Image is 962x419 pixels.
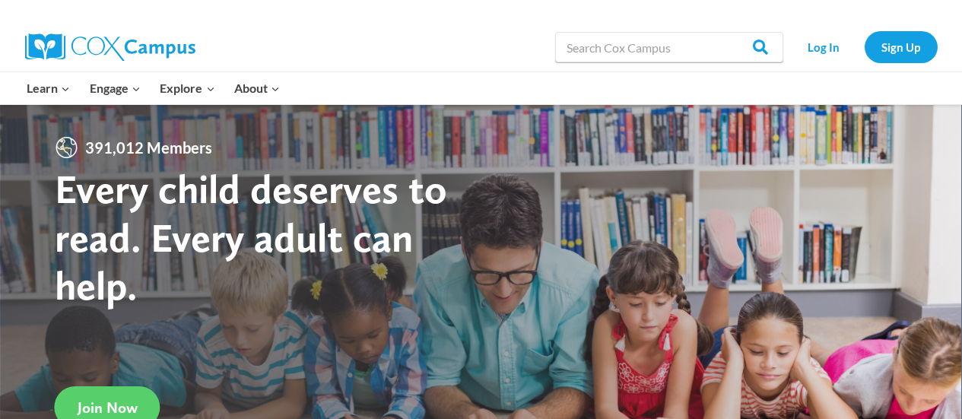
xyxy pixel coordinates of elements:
[791,31,938,62] nav: Secondary Navigation
[78,398,138,417] span: Join Now
[90,78,141,98] span: Engage
[17,72,290,104] nav: Primary Navigation
[25,33,195,61] img: Cox Campus
[55,164,447,309] strong: Every child deserves to read. Every adult can help.
[791,31,857,62] a: Log In
[27,78,70,98] span: Learn
[234,78,280,98] span: About
[79,135,218,160] span: 391,012 Members
[555,32,783,62] input: Search Cox Campus
[865,31,938,62] a: Sign Up
[160,78,214,98] span: Explore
